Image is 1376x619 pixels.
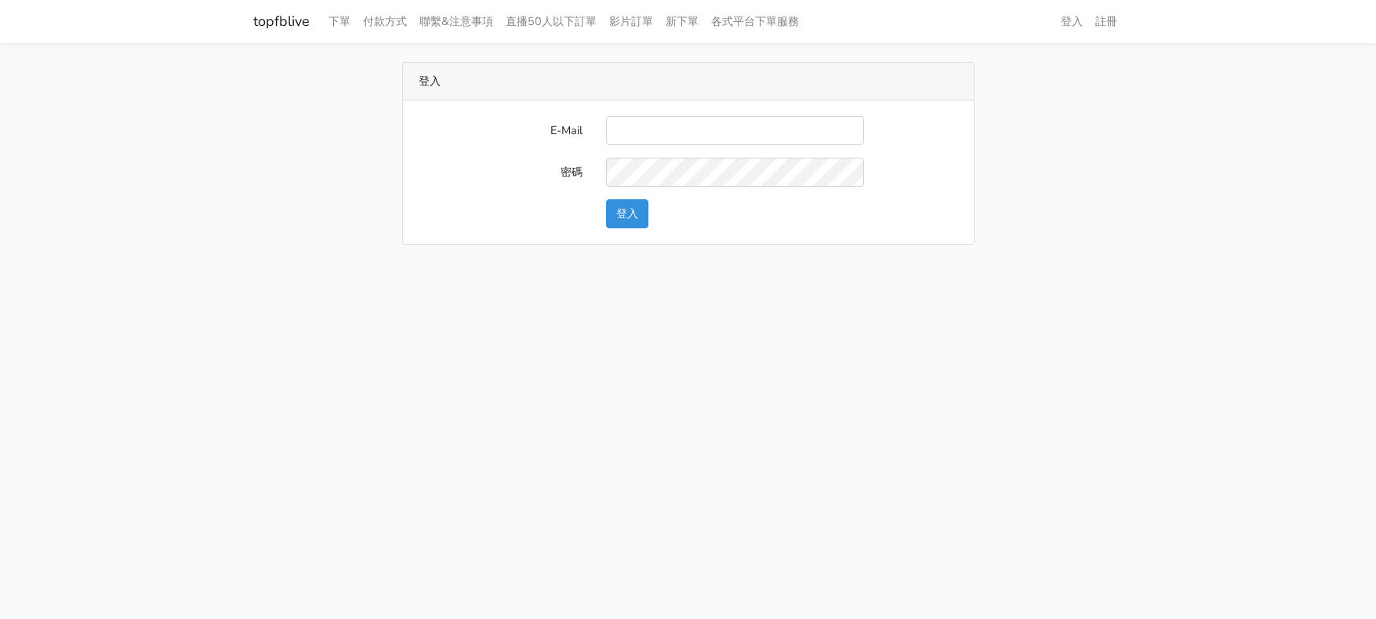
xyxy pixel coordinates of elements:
a: 影片訂單 [603,6,659,37]
button: 登入 [606,199,648,228]
label: E-Mail [407,116,594,145]
div: 登入 [403,63,974,100]
a: 新下單 [659,6,705,37]
a: 聯繫&注意事項 [413,6,499,37]
a: 直播50人以下訂單 [499,6,603,37]
a: 各式平台下單服務 [705,6,805,37]
a: 下單 [322,6,357,37]
a: topfblive [253,6,310,37]
a: 註冊 [1089,6,1124,37]
a: 登入 [1055,6,1089,37]
a: 付款方式 [357,6,413,37]
label: 密碼 [407,158,594,187]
